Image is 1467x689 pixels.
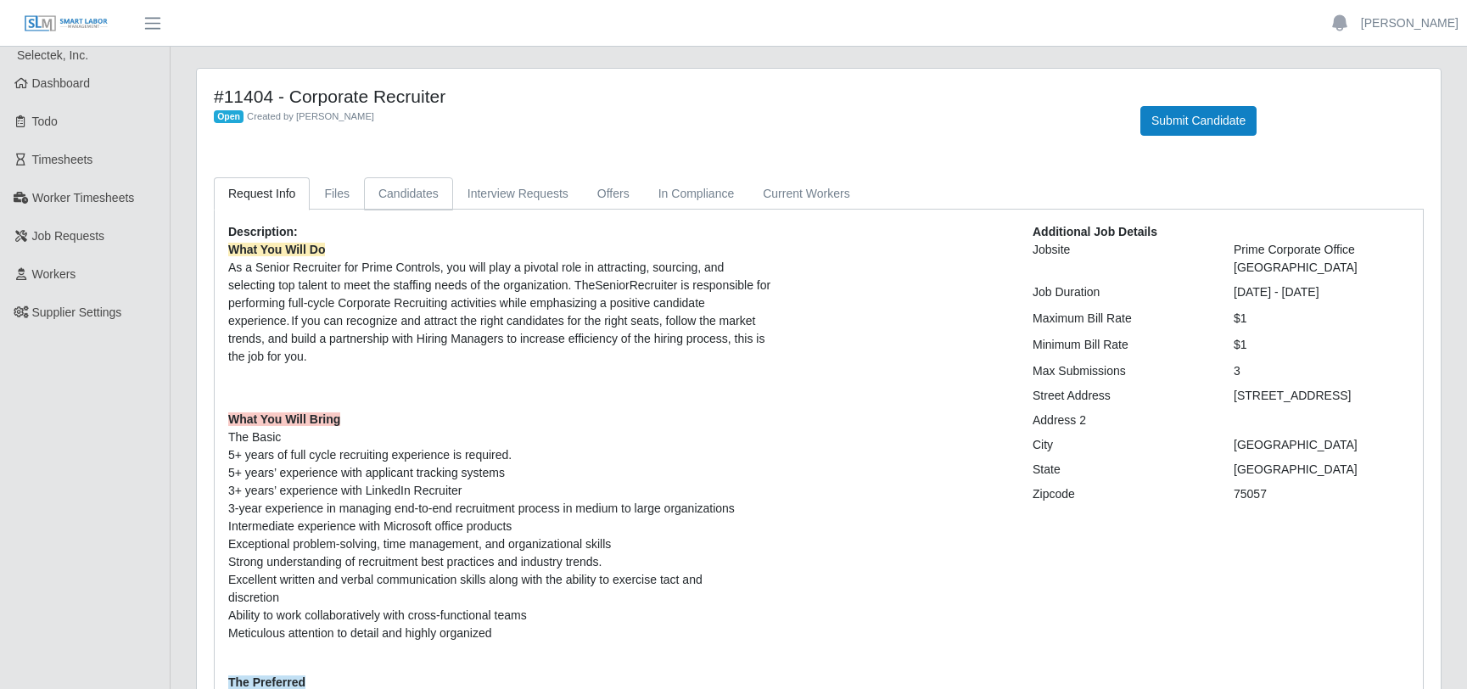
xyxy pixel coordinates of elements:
span: Todo [32,115,58,128]
div: $1 [1221,336,1422,354]
span: Timesheets [32,153,93,166]
div: Job Duration [1020,283,1221,301]
a: In Compliance [644,177,749,210]
h4: #11404 - Corporate Recruiter [214,86,1115,107]
div: 3 [1221,362,1422,380]
span: Created by [PERSON_NAME] [247,111,374,121]
div: [GEOGRAPHIC_DATA] [1221,436,1422,454]
span: Supplier Settings [32,305,122,319]
strong: What You Will Do [228,243,325,256]
span: Selectek, Inc. [17,48,88,62]
a: Interview Requests [453,177,583,210]
a: [PERSON_NAME] [1361,14,1459,32]
div: Maximum Bill Rate [1020,310,1221,328]
button: Submit Candidate [1140,106,1257,136]
span: Workers [32,267,76,281]
b: Additional Job Details [1033,225,1157,238]
span: Worker Timesheets [32,191,134,204]
div: Max Submissions [1020,362,1221,380]
div: Street Address [1020,387,1221,405]
a: Request Info [214,177,310,210]
div: Minimum Bill Rate [1020,336,1221,354]
strong: What You Will Bring [228,412,340,426]
div: State [1020,461,1221,479]
img: SLM Logo [24,14,109,33]
div: Jobsite [1020,241,1221,277]
div: 75057 [1221,485,1422,503]
div: City [1020,436,1221,454]
a: Offers [583,177,644,210]
span: As a Senior Recruiter for Prime Controls, you will play a pivotal role in attracting, sourcing, a... [228,243,770,363]
span: Open [214,110,244,124]
a: Files [310,177,364,210]
div: Zipcode [1020,485,1221,503]
div: [DATE] - [DATE] [1221,283,1422,301]
div: Address 2 [1020,412,1221,429]
strong: The Preferred [228,675,305,689]
div: [STREET_ADDRESS] [1221,387,1422,405]
b: Description: [228,225,298,238]
div: $1 [1221,310,1422,328]
div: [GEOGRAPHIC_DATA] [1221,461,1422,479]
a: Current Workers [748,177,864,210]
p: The Basic 5+ years of full cycle recruiting experience is required. 5+ years’ experience with app... [228,411,1007,660]
div: Prime Corporate Office [GEOGRAPHIC_DATA] [1221,241,1422,277]
span: Job Requests [32,229,105,243]
span: Dashboard [32,76,91,90]
a: Candidates [364,177,453,210]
